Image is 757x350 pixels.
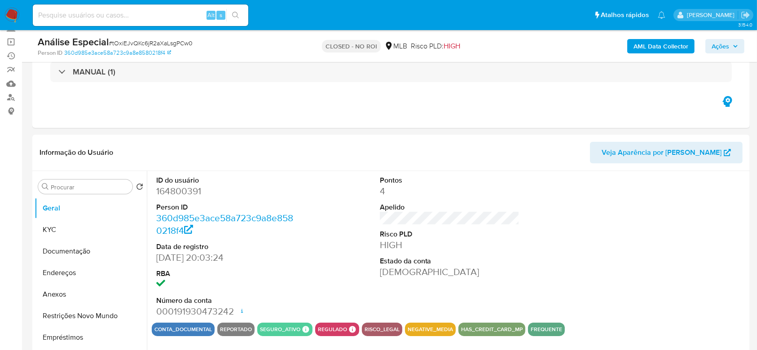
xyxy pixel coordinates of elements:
[35,284,147,305] button: Anexos
[35,262,147,284] button: Endereços
[601,10,649,20] span: Atalhos rápidos
[40,148,113,157] h1: Informação do Usuário
[154,328,212,331] button: conta_documental
[207,11,215,19] span: Alt
[35,219,147,241] button: KYC
[35,327,147,348] button: Empréstimos
[64,49,171,57] a: 360d985e3ace58a723c9a8e8580218f4
[408,328,453,331] button: negative_media
[136,183,143,193] button: Retornar ao pedido padrão
[35,197,147,219] button: Geral
[658,11,665,19] a: Notificações
[156,242,296,252] dt: Data de registro
[411,41,460,51] span: Risco PLD:
[318,328,347,331] button: regulado
[380,202,520,212] dt: Apelido
[384,41,407,51] div: MLB
[156,175,296,185] dt: ID do usuário
[156,305,296,318] dd: 000191930473242
[380,229,520,239] dt: Risco PLD
[73,67,115,77] h3: MANUAL (1)
[380,256,520,266] dt: Estado da conta
[156,202,296,212] dt: Person ID
[712,39,729,53] span: Ações
[380,175,520,185] dt: Pontos
[226,9,245,22] button: search-icon
[380,239,520,251] dd: HIGH
[531,328,562,331] button: frequente
[627,39,695,53] button: AML Data Collector
[590,142,743,163] button: Veja Aparência por [PERSON_NAME]
[738,21,753,28] span: 3.154.0
[38,49,62,57] b: Person ID
[109,39,193,48] span: # tOxiEJvQKc6jR2aXaLsgPCw0
[741,10,750,20] a: Sair
[156,185,296,197] dd: 164800391
[705,39,744,53] button: Ações
[380,266,520,278] dd: [DEMOGRAPHIC_DATA]
[380,185,520,197] dd: 4
[322,40,381,52] p: CLOSED - NO ROI
[38,35,109,49] b: Análise Especial
[42,183,49,190] button: Procurar
[634,39,688,53] b: AML Data Collector
[602,142,722,163] span: Veja Aparência por [PERSON_NAME]
[260,328,300,331] button: seguro_ativo
[35,241,147,262] button: Documentação
[220,11,222,19] span: s
[156,296,296,306] dt: Número da conta
[156,251,296,264] dd: [DATE] 20:03:24
[35,305,147,327] button: Restrições Novo Mundo
[444,41,460,51] span: HIGH
[461,328,523,331] button: has_credit_card_mp
[50,61,732,82] div: MANUAL (1)
[156,211,293,237] a: 360d985e3ace58a723c9a8e8580218f4
[220,328,252,331] button: reportado
[365,328,400,331] button: risco_legal
[687,11,738,19] p: eduardo.dutra@mercadolivre.com
[33,9,248,21] input: Pesquise usuários ou casos...
[51,183,129,191] input: Procurar
[156,269,296,279] dt: RBA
